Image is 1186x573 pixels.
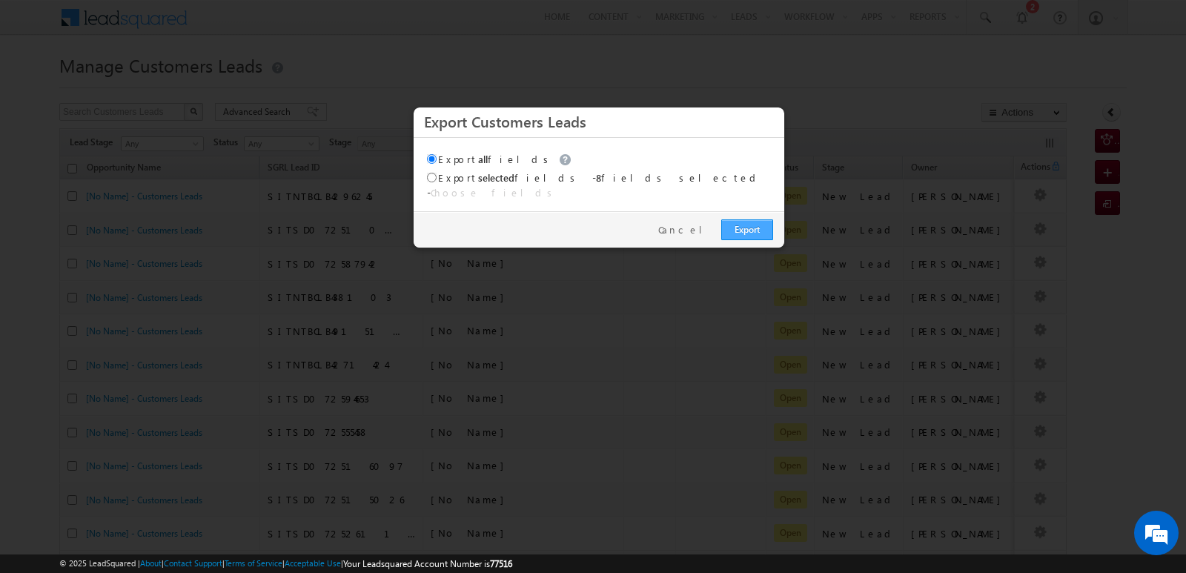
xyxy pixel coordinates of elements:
a: Acceptable Use [285,558,341,568]
input: Exportallfields [427,154,437,164]
input: Exportselectedfields [427,173,437,182]
span: 77516 [490,558,512,569]
a: Cancel [658,223,714,236]
label: Export fields [427,153,575,165]
span: © 2025 LeadSquared | | | | | [59,557,512,571]
textarea: Type your message and hit 'Enter' [19,137,271,444]
span: - [427,186,557,199]
a: About [140,558,162,568]
a: Contact Support [164,558,222,568]
label: Export fields [427,171,580,184]
a: Choose fields [431,186,557,199]
span: 8 [596,171,601,184]
div: Minimize live chat window [243,7,279,43]
span: Your Leadsquared Account Number is [343,558,512,569]
a: Terms of Service [225,558,282,568]
a: Export [721,219,773,240]
span: all [478,153,488,165]
h3: Export Customers Leads [424,108,774,134]
em: Start Chat [202,457,269,477]
div: Chat with us now [77,78,249,97]
span: selected [478,171,514,184]
img: d_60004797649_company_0_60004797649 [25,78,62,97]
span: - fields selected [592,171,761,184]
